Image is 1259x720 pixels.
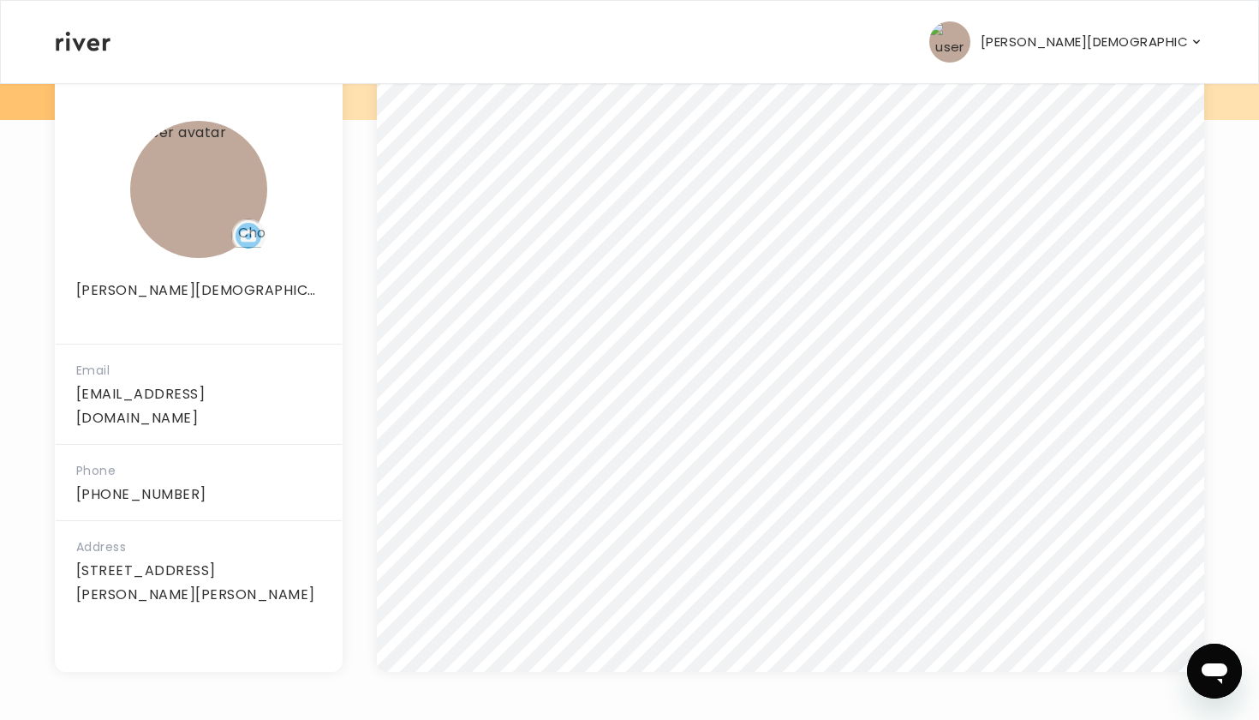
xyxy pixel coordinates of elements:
[76,362,110,379] span: Email
[76,382,321,430] p: [EMAIL_ADDRESS][DOMAIN_NAME]
[76,483,321,507] p: [PHONE_NUMBER]
[981,30,1190,54] p: [PERSON_NAME][DEMOGRAPHIC_DATA]
[56,279,342,303] p: [PERSON_NAME][DEMOGRAPHIC_DATA]
[76,559,321,607] p: [STREET_ADDRESS][PERSON_NAME][PERSON_NAME]
[929,21,1203,63] button: user avatar[PERSON_NAME][DEMOGRAPHIC_DATA]
[1187,644,1242,699] iframe: Button to launch messaging window
[76,462,116,479] span: Phone
[929,21,970,63] img: user avatar
[130,121,267,258] img: user avatar
[76,538,126,555] span: Address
